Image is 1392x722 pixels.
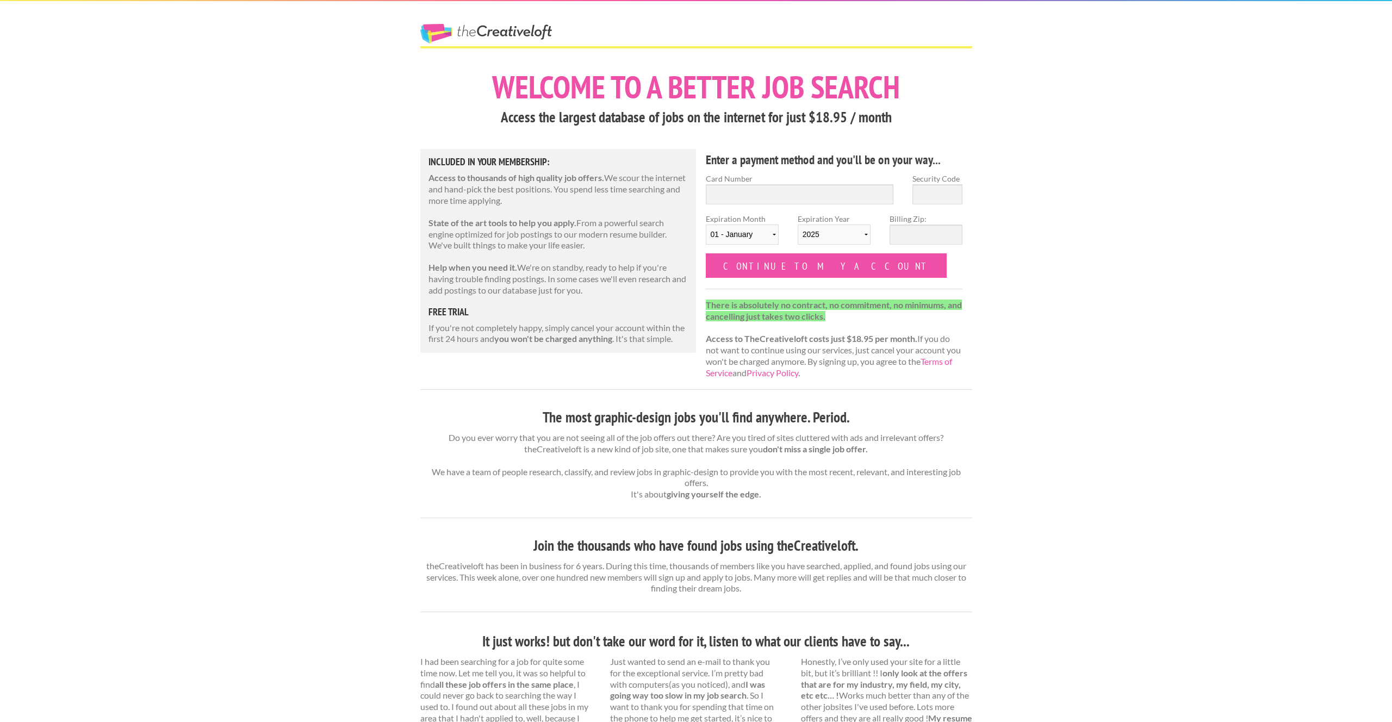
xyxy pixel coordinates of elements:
[706,333,917,344] strong: Access to TheCreativeloft costs just $18.95 per month.
[420,407,972,428] h3: The most graphic-design jobs you'll find anywhere. Period.
[912,173,962,184] label: Security Code
[706,300,963,379] p: If you do not want to continue using our services, just cancel your account you won't be charged ...
[428,307,688,317] h5: free trial
[798,213,871,253] label: Expiration Year
[428,262,517,272] strong: Help when you need it.
[428,262,688,296] p: We're on standby, ready to help if you're having trouble finding postings. In some cases we'll ev...
[435,679,574,689] strong: all these job offers in the same place
[420,24,552,43] a: The Creative Loft
[420,71,972,103] h1: Welcome to a better job search
[420,536,972,556] h3: Join the thousands who have found jobs using theCreativeloft.
[763,444,868,454] strong: don't miss a single job offer.
[428,157,688,167] h5: Included in Your Membership:
[706,300,962,321] strong: There is absolutely no contract, no commitment, no minimums, and cancelling just takes two clicks.
[494,333,612,344] strong: you won't be charged anything
[420,561,972,594] p: theCreativeloft has been in business for 6 years. During this time, thousands of members like you...
[890,213,962,225] label: Billing Zip:
[706,173,894,184] label: Card Number
[706,253,947,278] input: Continue to my account
[428,217,688,251] p: From a powerful search engine optimized for job postings to our modern resume builder. We've buil...
[420,432,972,500] p: Do you ever worry that you are not seeing all of the job offers out there? Are you tired of sites...
[801,668,967,701] strong: only look at the offers that are for my industry, my field, my city, etc etc… !
[610,679,765,701] strong: I was going way too slow in my job search
[747,368,798,378] a: Privacy Policy
[428,172,604,183] strong: Access to thousands of high quality job offers.
[706,225,779,245] select: Expiration Month
[420,631,972,652] h3: It just works! but don't take our word for it, listen to what our clients have to say...
[706,356,952,378] a: Terms of Service
[428,217,576,228] strong: State of the art tools to help you apply.
[667,489,761,499] strong: giving yourself the edge.
[798,225,871,245] select: Expiration Year
[428,322,688,345] p: If you're not completely happy, simply cancel your account within the first 24 hours and . It's t...
[428,172,688,206] p: We scour the internet and hand-pick the best positions. You spend less time searching and more ti...
[420,107,972,128] h3: Access the largest database of jobs on the internet for just $18.95 / month
[706,213,779,253] label: Expiration Month
[706,151,963,169] h4: Enter a payment method and you'll be on your way...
